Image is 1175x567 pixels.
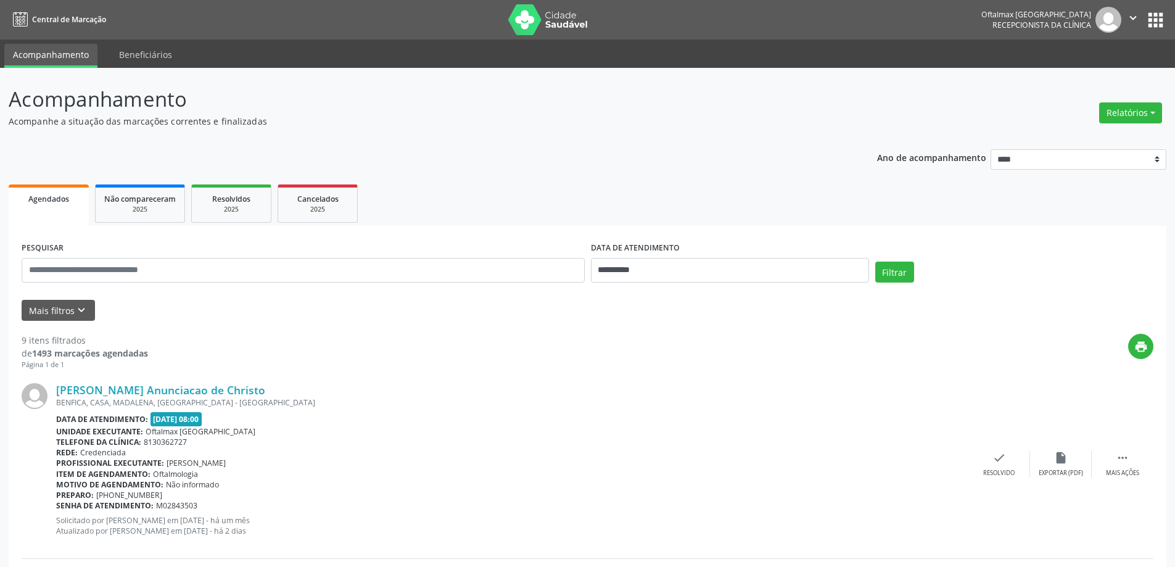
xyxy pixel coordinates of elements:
[9,84,819,115] p: Acompanhamento
[32,14,106,25] span: Central de Marcação
[1126,11,1140,25] i: 
[212,194,250,204] span: Resolvidos
[56,397,968,408] div: BENFICA, CASA, MADALENA, [GEOGRAPHIC_DATA] - [GEOGRAPHIC_DATA]
[1121,7,1145,33] button: 
[56,437,141,447] b: Telefone da clínica:
[9,9,106,30] a: Central de Marcação
[1095,7,1121,33] img: img
[992,451,1006,465] i: check
[56,515,968,536] p: Solicitado por [PERSON_NAME] em [DATE] - há um mês Atualizado por [PERSON_NAME] em [DATE] - há 2 ...
[983,469,1015,478] div: Resolvido
[875,262,914,283] button: Filtrar
[297,194,339,204] span: Cancelados
[992,20,1091,30] span: Recepcionista da clínica
[287,205,348,214] div: 2025
[1054,451,1068,465] i: insert_drive_file
[22,239,64,258] label: PESQUISAR
[1099,102,1162,123] button: Relatórios
[56,426,143,437] b: Unidade executante:
[56,469,150,479] b: Item de agendamento:
[200,205,262,214] div: 2025
[22,360,148,370] div: Página 1 de 1
[166,479,219,490] span: Não informado
[1134,340,1148,354] i: print
[877,149,986,165] p: Ano de acompanhamento
[104,194,176,204] span: Não compareceram
[144,437,187,447] span: 8130362727
[1145,9,1166,31] button: apps
[32,347,148,359] strong: 1493 marcações agendadas
[150,412,202,426] span: [DATE] 08:00
[56,458,164,468] b: Profissional executante:
[56,414,148,424] b: Data de atendimento:
[981,9,1091,20] div: Oftalmax [GEOGRAPHIC_DATA]
[56,500,154,511] b: Senha de atendimento:
[1116,451,1129,465] i: 
[1106,469,1139,478] div: Mais ações
[4,44,97,68] a: Acompanhamento
[22,334,148,347] div: 9 itens filtrados
[22,347,148,360] div: de
[56,490,94,500] b: Preparo:
[56,447,78,458] b: Rede:
[9,115,819,128] p: Acompanhe a situação das marcações correntes e finalizadas
[104,205,176,214] div: 2025
[22,300,95,321] button: Mais filtroskeyboard_arrow_down
[167,458,226,468] span: [PERSON_NAME]
[28,194,69,204] span: Agendados
[156,500,197,511] span: M02843503
[591,239,680,258] label: DATA DE ATENDIMENTO
[96,490,162,500] span: [PHONE_NUMBER]
[153,469,198,479] span: Oftalmologia
[110,44,181,65] a: Beneficiários
[1128,334,1153,359] button: print
[56,479,163,490] b: Motivo de agendamento:
[80,447,126,458] span: Credenciada
[56,383,265,397] a: [PERSON_NAME] Anunciacao de Christo
[22,383,47,409] img: img
[1039,469,1083,478] div: Exportar (PDF)
[75,304,88,317] i: keyboard_arrow_down
[146,426,255,437] span: Oftalmax [GEOGRAPHIC_DATA]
